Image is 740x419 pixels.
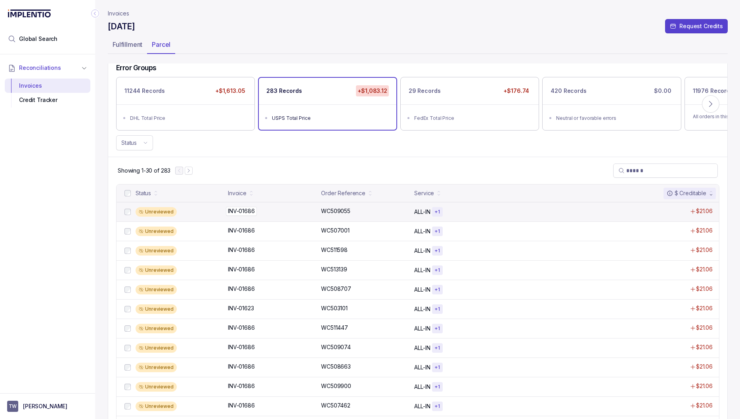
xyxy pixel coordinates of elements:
p: ALL-IN [414,383,430,391]
li: Tab Fulfillment [108,38,147,54]
span: User initials [7,401,18,412]
a: Invoices [108,10,129,17]
p: $21.06 [696,402,713,409]
input: checkbox-checkbox [124,267,131,273]
div: USPS Total Price [272,114,388,122]
div: Unreviewed [136,285,177,294]
p: INV-01686 [228,324,255,332]
div: Invoices [11,79,84,93]
input: checkbox-checkbox [124,209,131,215]
p: + 1 [434,403,440,409]
div: Remaining page entries [118,167,170,175]
input: checkbox-checkbox [124,384,131,390]
p: WC513139 [321,265,347,273]
p: ALL-IN [414,247,430,255]
div: Reconciliations [5,77,90,109]
p: $21.06 [696,227,713,234]
p: WC507462 [321,402,350,409]
p: + 1 [434,248,440,254]
p: WC509074 [321,343,351,351]
div: Unreviewed [136,304,177,314]
div: Unreviewed [136,402,177,411]
div: Unreviewed [136,265,177,275]
div: Collapse Icon [90,9,100,18]
p: +$1,083.12 [356,85,389,96]
p: + 1 [434,345,440,351]
p: Showing 1-30 of 283 [118,167,170,175]
p: $21.06 [696,363,713,371]
input: checkbox-checkbox [124,364,131,371]
p: 11976 Records [693,87,733,95]
p: WC511598 [321,246,348,254]
p: INV-01686 [228,382,255,390]
p: + 1 [434,228,440,234]
div: $ Creditable [667,189,706,197]
p: + 1 [434,209,440,215]
p: + 1 [434,325,440,332]
p: ALL-IN [414,325,430,333]
p: WC508663 [321,363,351,371]
p: Parcel [152,40,170,49]
li: Tab Parcel [147,38,175,54]
p: INV-01686 [228,402,255,409]
h5: Error Groups [116,63,157,72]
p: WC503101 [321,304,348,312]
p: 11244 Records [124,87,165,95]
input: checkbox-checkbox [124,190,131,196]
input: checkbox-checkbox [124,306,131,312]
p: $21.06 [696,382,713,390]
p: + 1 [434,364,440,371]
p: + 1 [434,286,440,293]
input: checkbox-checkbox [124,403,131,409]
p: INV-01686 [228,343,255,351]
p: WC507001 [321,227,350,234]
div: Unreviewed [136,246,177,256]
p: $21.06 [696,285,713,293]
button: Reconciliations [5,59,90,77]
div: Unreviewed [136,207,177,217]
div: Unreviewed [136,382,177,392]
input: checkbox-checkbox [124,286,131,293]
p: ALL-IN [414,363,430,371]
p: $21.06 [696,324,713,332]
p: Status [121,139,137,147]
div: Unreviewed [136,324,177,333]
p: WC511447 [321,324,348,332]
p: ALL-IN [414,286,430,294]
ul: Tab Group [108,38,728,54]
p: WC508707 [321,285,351,293]
div: Status [136,189,151,197]
p: $21.06 [696,207,713,215]
p: ALL-IN [414,344,430,352]
p: WC509055 [321,207,350,215]
input: checkbox-checkbox [124,345,131,351]
p: $0.00 [652,85,673,96]
p: ALL-IN [414,305,430,313]
p: WC509900 [321,382,351,390]
input: checkbox-checkbox [124,325,131,332]
div: FedEx Total Price [414,114,530,122]
p: INV-01686 [228,265,255,273]
p: INV-01623 [228,304,254,312]
div: Service [414,189,434,197]
span: Global Search [19,35,57,43]
p: 29 Records [409,87,441,95]
div: DHL Total Price [130,114,246,122]
div: Unreviewed [136,343,177,353]
p: $21.06 [696,343,713,351]
div: Neutral or favorable errors [556,114,672,122]
p: $21.06 [696,246,713,254]
p: ALL-IN [414,402,430,410]
div: Invoice [228,189,247,197]
nav: breadcrumb [108,10,129,17]
button: Request Credits [665,19,728,33]
p: $21.06 [696,304,713,312]
p: + 1 [434,384,440,390]
p: +$176.74 [502,85,531,96]
p: [PERSON_NAME] [23,402,67,410]
div: Order Reference [321,189,365,197]
p: +$1,613.05 [214,85,247,96]
input: checkbox-checkbox [124,248,131,254]
p: Fulfillment [113,40,142,49]
button: Status [116,135,153,150]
